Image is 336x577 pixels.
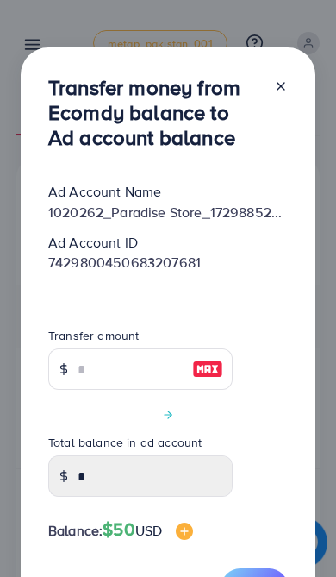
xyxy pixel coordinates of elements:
img: image [176,523,193,540]
div: 1020262_Paradise Store_1729885236700 [34,203,302,223]
img: image [192,359,223,379]
h4: $50 [103,519,193,541]
label: Transfer amount [48,327,139,344]
span: USD [135,521,162,540]
h3: Transfer money from Ecomdy balance to Ad account balance [48,75,260,149]
div: 7429800450683207681 [34,253,302,273]
span: Balance: [48,521,103,541]
div: Ad Account ID [34,233,302,253]
div: Ad Account Name [34,182,302,202]
label: Total balance in ad account [48,434,202,451]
